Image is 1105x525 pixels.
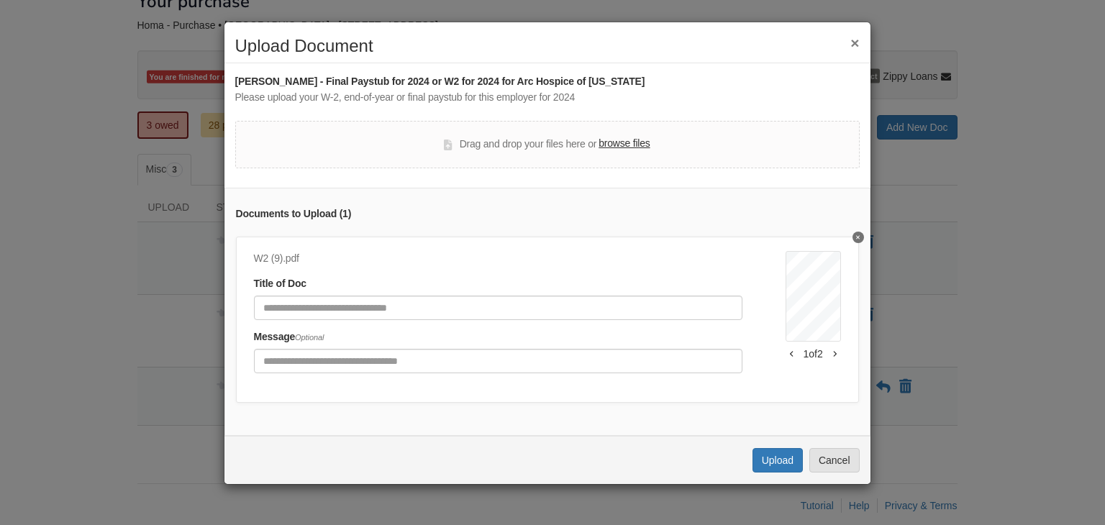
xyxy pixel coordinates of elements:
[850,35,859,50] button: ×
[599,136,650,152] label: browse files
[752,448,803,472] button: Upload
[254,296,742,320] input: Document Title
[254,329,324,345] label: Message
[809,448,860,472] button: Cancel
[254,276,306,292] label: Title of Doc
[786,347,841,361] div: 1 of 2
[852,232,864,243] button: Delete undefined
[235,90,860,106] div: Please upload your W-2, end-of-year or final paystub for this employer for 2024
[295,333,324,342] span: Optional
[235,37,860,55] h2: Upload Document
[236,206,859,222] div: Documents to Upload ( 1 )
[235,74,860,90] div: [PERSON_NAME] - Final Paystub for 2024 or W2 for 2024 for Arc Hospice of [US_STATE]
[254,349,742,373] input: Include any comments on this document
[444,136,650,153] div: Drag and drop your files here or
[254,251,742,267] div: W2 (9).pdf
